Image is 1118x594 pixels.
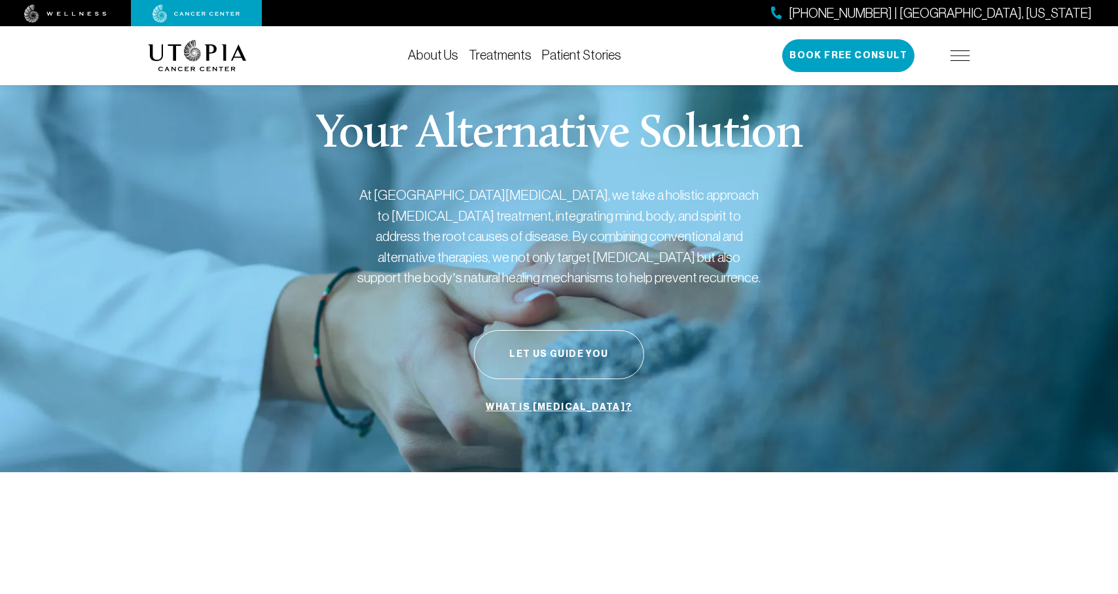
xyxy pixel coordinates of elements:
[148,40,247,71] img: logo
[482,395,635,420] a: What is [MEDICAL_DATA]?
[408,48,458,62] a: About Us
[789,4,1092,23] span: [PHONE_NUMBER] | [GEOGRAPHIC_DATA], [US_STATE]
[542,48,621,62] a: Patient Stories
[153,5,240,23] img: cancer center
[469,48,532,62] a: Treatments
[24,5,107,23] img: wellness
[771,4,1092,23] a: [PHONE_NUMBER] | [GEOGRAPHIC_DATA], [US_STATE]
[782,39,914,72] button: Book Free Consult
[474,330,644,379] button: Let Us Guide You
[356,185,762,288] p: At [GEOGRAPHIC_DATA][MEDICAL_DATA], we take a holistic approach to [MEDICAL_DATA] treatment, inte...
[316,111,802,158] p: Your Alternative Solution
[950,50,970,61] img: icon-hamburger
